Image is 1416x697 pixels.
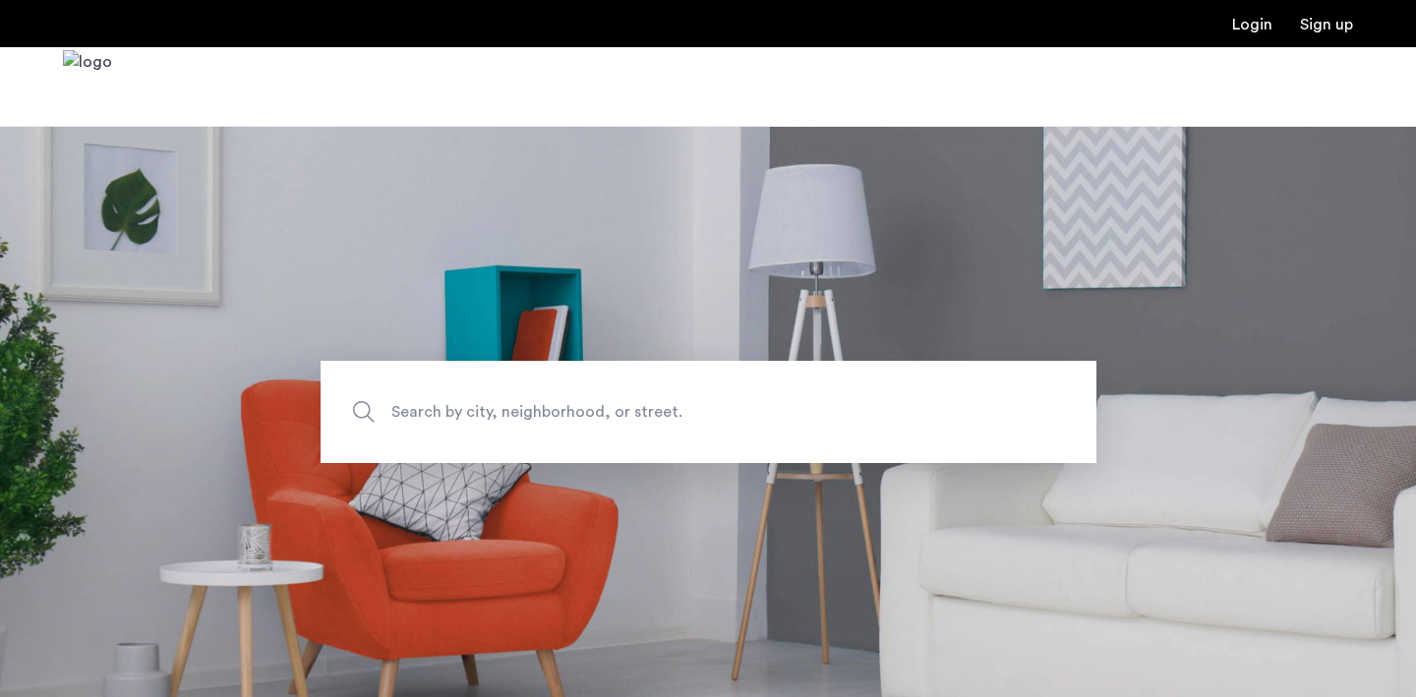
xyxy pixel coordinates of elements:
a: Cazamio Logo [63,50,112,124]
a: Login [1232,17,1272,32]
input: Apartment Search [321,361,1096,463]
img: logo [63,50,112,124]
a: Registration [1300,17,1353,32]
span: Search by city, neighborhood, or street. [391,398,934,425]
